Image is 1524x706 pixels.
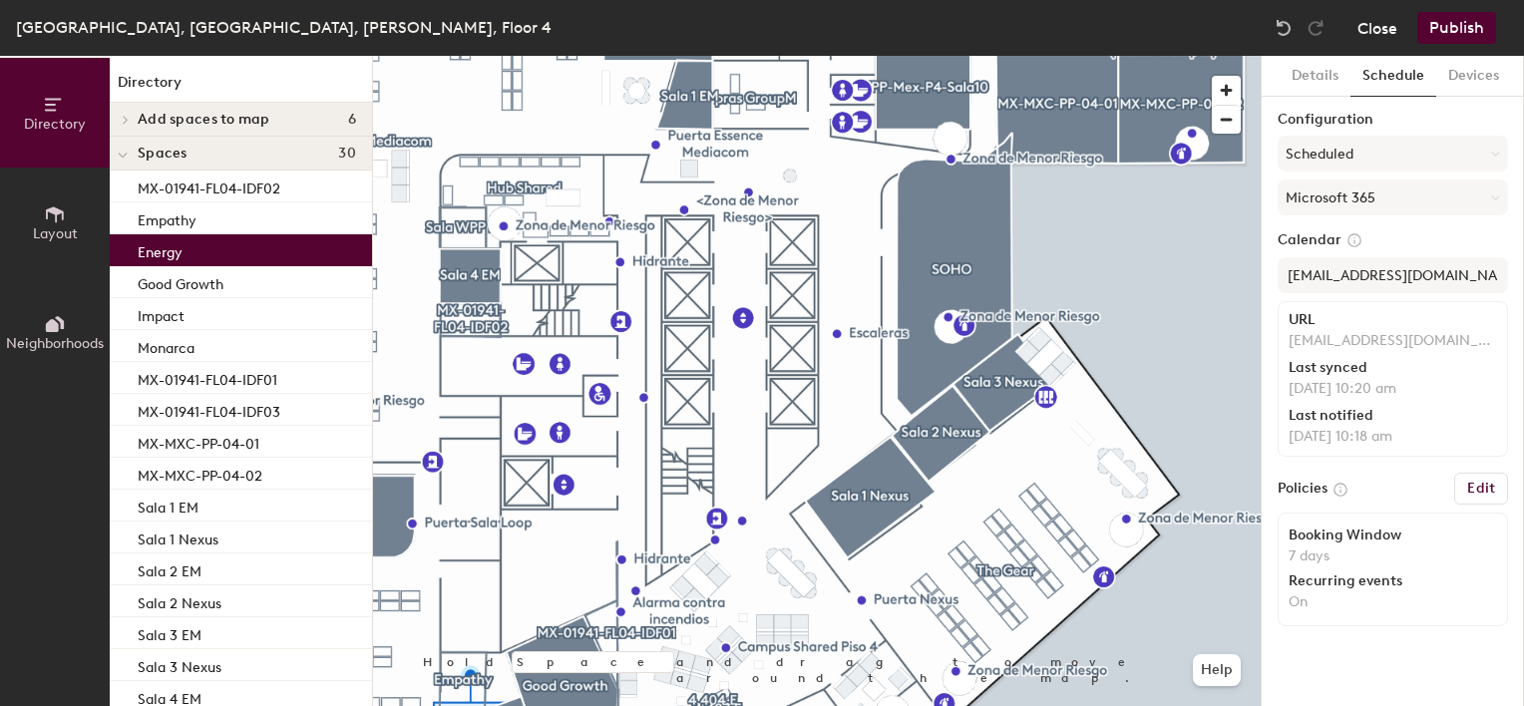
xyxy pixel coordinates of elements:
p: Sala 3 Nexus [138,653,221,676]
button: Publish [1417,12,1496,44]
button: Close [1357,12,1397,44]
p: On [1289,593,1497,611]
img: Undo [1274,18,1294,38]
label: Configuration [1278,112,1508,128]
p: Sala 1 EM [138,494,198,517]
button: Microsoft 365 [1278,179,1508,215]
p: Sala 3 EM [138,621,201,644]
p: Energy [138,238,183,261]
div: Last notified [1289,408,1497,424]
p: 7 days [1289,547,1497,565]
label: Calendar [1278,231,1508,249]
p: Sala 1 Nexus [138,526,218,548]
button: Scheduled [1278,136,1508,172]
img: Redo [1306,18,1326,38]
p: Sala 2 EM [138,557,201,580]
p: MX-MXC-PP-04-01 [138,430,259,453]
div: Last synced [1289,360,1497,376]
div: URL [1289,312,1497,328]
input: Add calendar email [1278,257,1508,293]
p: Impact [138,302,185,325]
div: Booking Window [1289,528,1497,543]
span: 30 [338,146,356,162]
button: Edit [1454,473,1508,505]
button: Devices [1436,56,1511,97]
p: [DATE] 10:18 am [1289,428,1497,446]
p: MX-01941-FL04-IDF02 [138,175,280,197]
div: Recurring events [1289,573,1497,589]
span: Directory [24,116,86,133]
h1: Directory [110,72,372,103]
span: Spaces [138,146,188,162]
p: Good Growth [138,270,223,293]
span: Neighborhoods [6,335,104,352]
p: MX-01941-FL04-IDF01 [138,366,277,389]
p: Empathy [138,206,196,229]
p: MX-01941-FL04-IDF03 [138,398,280,421]
p: Monarca [138,334,194,357]
p: MX-MXC-PP-04-02 [138,462,262,485]
div: [GEOGRAPHIC_DATA], [GEOGRAPHIC_DATA], [PERSON_NAME], Floor 4 [16,15,552,40]
span: Add spaces to map [138,112,270,128]
span: Layout [33,225,78,242]
span: 6 [348,112,356,128]
p: Sala 2 Nexus [138,589,221,612]
button: Help [1193,654,1241,686]
button: Schedule [1350,56,1436,97]
p: [DATE] 10:20 am [1289,380,1497,398]
button: Details [1280,56,1350,97]
p: [EMAIL_ADDRESS][DOMAIN_NAME] [1289,332,1497,350]
label: Policies [1278,481,1328,497]
h6: Edit [1467,481,1495,497]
